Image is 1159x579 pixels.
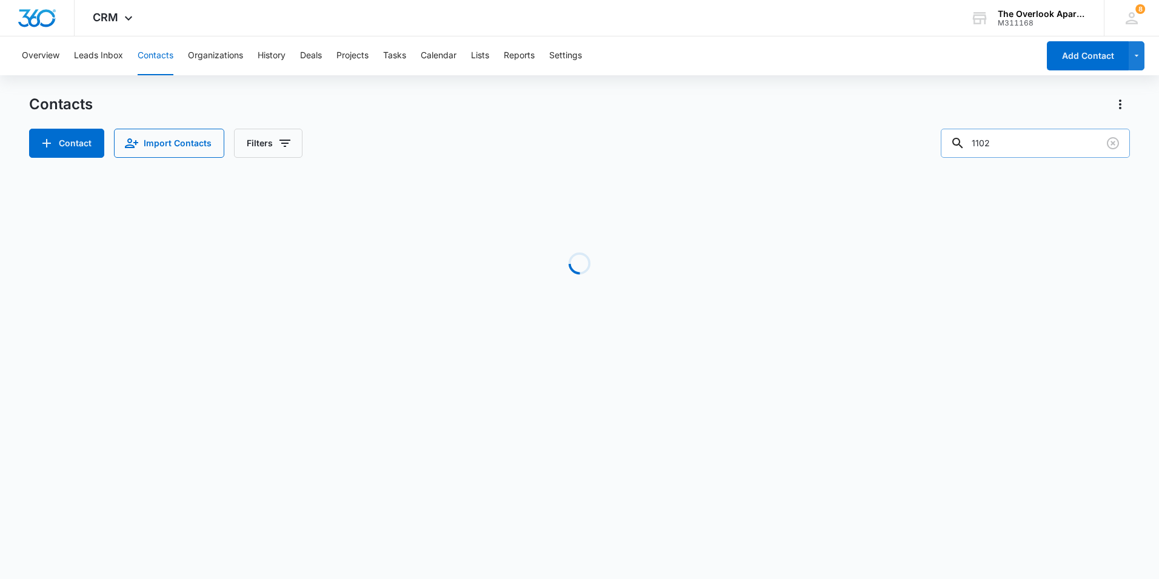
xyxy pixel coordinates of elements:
span: 8 [1135,4,1145,14]
button: Leads Inbox [74,36,123,75]
button: Actions [1111,95,1130,114]
button: Deals [300,36,322,75]
button: Add Contact [1047,41,1129,70]
div: account name [998,9,1086,19]
h1: Contacts [29,95,93,113]
button: Calendar [421,36,456,75]
button: History [258,36,286,75]
button: Import Contacts [114,129,224,158]
input: Search Contacts [941,129,1130,158]
button: Lists [471,36,489,75]
button: Organizations [188,36,243,75]
div: notifications count [1135,4,1145,14]
button: Reports [504,36,535,75]
div: account id [998,19,1086,27]
button: Projects [336,36,369,75]
button: Tasks [383,36,406,75]
button: Overview [22,36,59,75]
button: Add Contact [29,129,104,158]
button: Filters [234,129,302,158]
button: Contacts [138,36,173,75]
button: Clear [1103,134,1123,153]
span: CRM [93,11,118,24]
button: Settings [549,36,582,75]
